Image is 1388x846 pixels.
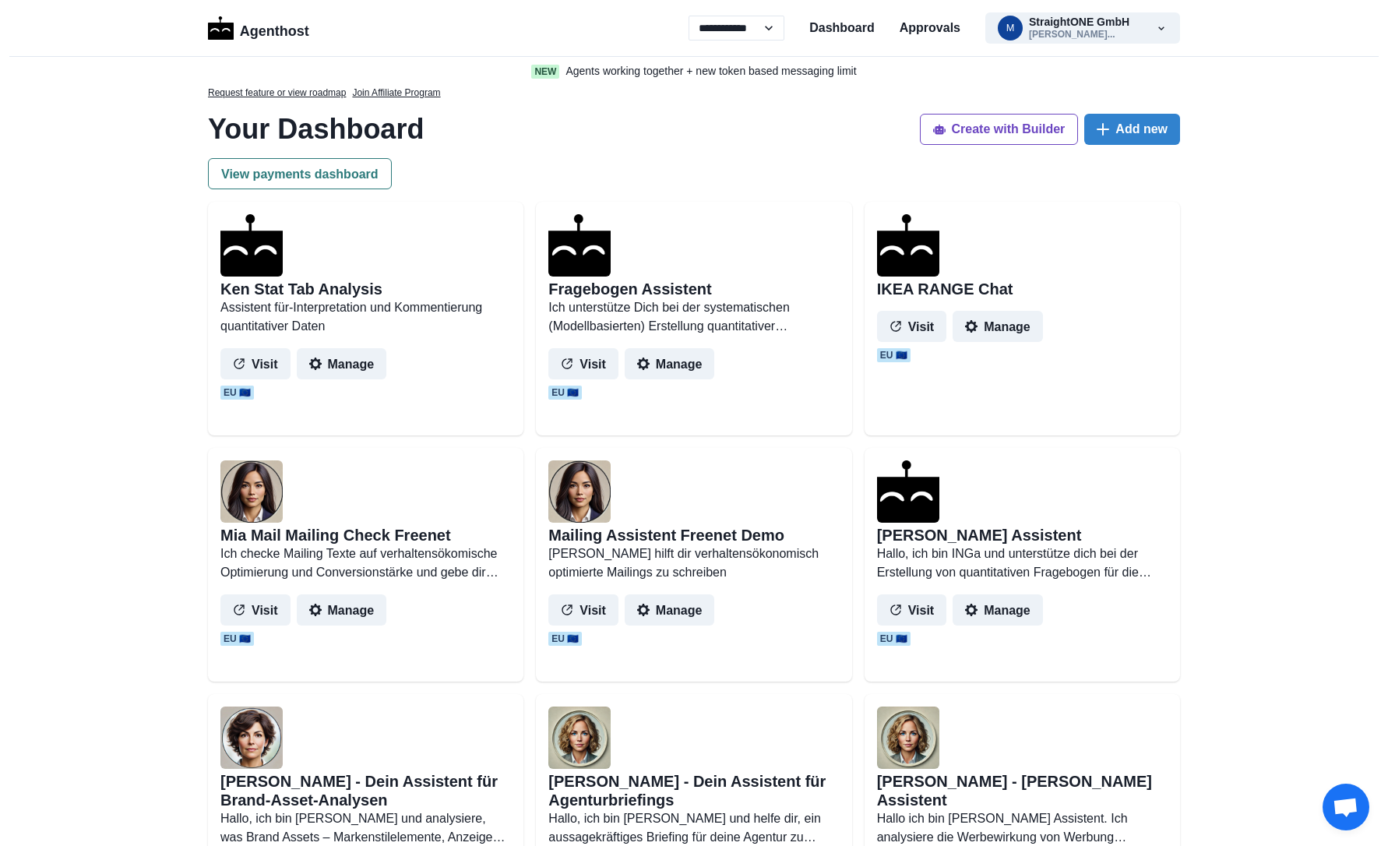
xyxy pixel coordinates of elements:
[220,460,283,523] img: user%2F1575%2F603425df-c5aa-4f97-98fe-91697010a695
[877,594,947,626] button: Visit
[297,594,387,626] button: Manage
[548,460,611,523] img: user%2F1575%2Fd5a988be-9051-4ace-b342-79949a138363
[297,348,387,379] button: Manage
[548,280,711,298] h2: Fragebogen Assistent
[809,19,875,37] a: Dashboard
[877,311,947,342] button: Visit
[953,311,1043,342] button: Manage
[1323,784,1369,830] a: Chat öffnen
[548,707,611,769] img: user%2F1575%2Fa857414d-6e11-457f-9041-a6c332b5d28f
[208,158,392,189] button: View payments dashboard
[625,348,715,379] button: Manage
[498,63,890,79] a: NewAgents working together + new token based messaging limit
[877,460,939,523] img: agenthostmascotdark.ico
[877,280,1013,298] h2: IKEA RANGE Chat
[220,707,283,769] img: user%2F1575%2F60079662-10f3-481d-8644-47532124b92b
[208,15,309,42] a: LogoAgenthost
[548,214,611,277] img: agenthostmascotdark.ico
[953,594,1043,626] button: Manage
[548,298,839,336] p: Ich unterstütze Dich bei der systematischen (Modellbasierten) Erstellung quantitativer Fragebogen
[548,386,582,400] span: EU 🇪🇺
[220,772,511,809] h2: [PERSON_NAME] - Dein Assistent für Brand-Asset-Analysen
[625,594,715,626] button: Manage
[220,214,283,277] img: agenthostmascotdark.ico
[220,526,451,545] h2: Mia Mail Mailing Check Freenet
[1084,114,1180,145] button: Add new
[548,545,839,582] p: [PERSON_NAME] hilft dir verhaltensökonomisch optimierte Mailings zu schreiben
[220,594,291,626] button: Visit
[208,86,346,100] a: Request feature or view roadmap
[208,16,234,40] img: Logo
[548,594,618,626] button: Visit
[877,348,911,362] span: EU 🇪🇺
[877,214,939,277] img: agenthostmascotdark.ico
[877,545,1168,582] p: Hallo, ich bin INGa und unterstütze dich bei der Erstellung von quantitativen Fragebogen für die ...
[565,63,856,79] p: Agents working together + new token based messaging limit
[877,707,939,769] img: user%2F1575%2Ff0bc8046-f7bc-4d78-942e-32b296adc5df
[220,632,254,646] span: EU 🇪🇺
[240,15,309,42] p: Agenthost
[877,772,1168,809] h2: [PERSON_NAME] - [PERSON_NAME] Assistent
[548,526,784,545] h2: Mailing Assistent Freenet Demo
[220,280,382,298] h2: Ken Stat Tab Analysis
[220,386,254,400] span: EU 🇪🇺
[531,65,559,79] span: New
[220,348,291,379] button: Visit
[208,112,424,146] h1: Your Dashboard
[220,298,511,336] p: Assistent für-Interpretation und Kommentierung quantitativer Daten
[352,86,440,100] a: Join Affiliate Program
[877,526,1082,545] h2: [PERSON_NAME] Assistent
[548,772,839,809] h2: [PERSON_NAME] - Dein Assistent für Agenturbriefings
[220,545,511,582] p: Ich checke Mailing Texte auf verhaltensökomische Optimierung und Conversionstärke und gebe dir ei...
[548,348,618,379] button: Visit
[985,12,1180,44] button: martin.jockusch@straight.oneStraightONE GmbH[PERSON_NAME]...
[877,632,911,646] span: EU 🇪🇺
[920,114,1079,145] button: Create with Builder
[548,632,582,646] span: EU 🇪🇺
[900,19,960,37] a: Approvals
